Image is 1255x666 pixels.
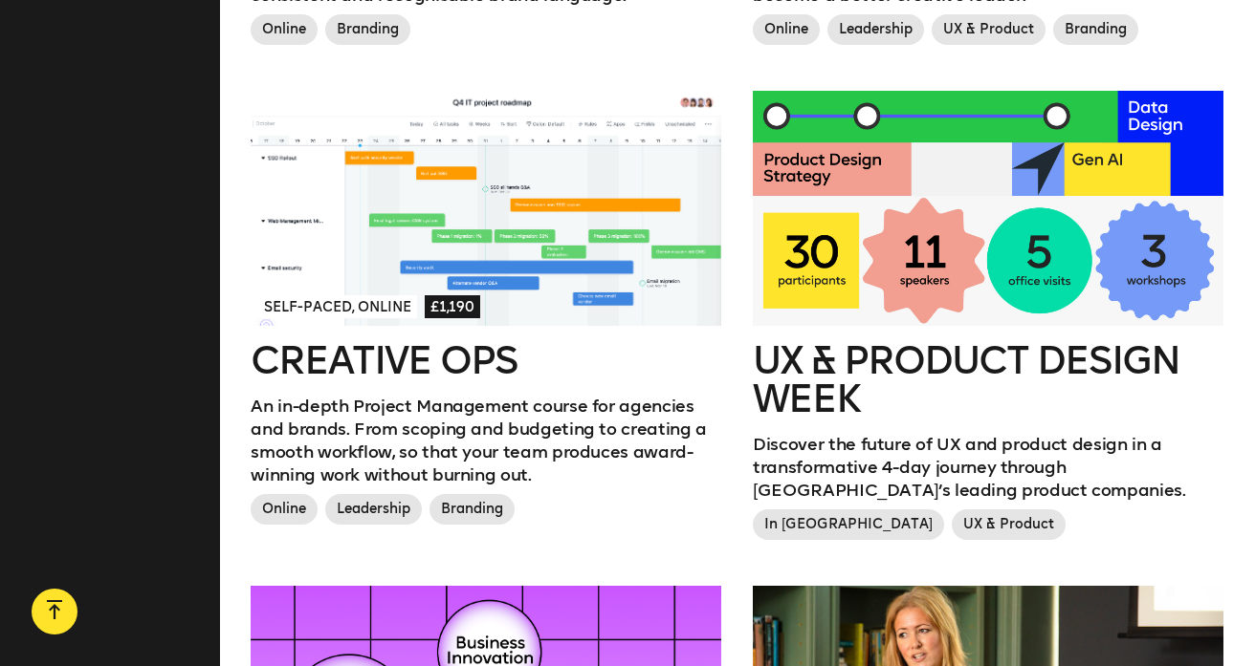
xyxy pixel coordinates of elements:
[753,341,1223,418] h2: UX & Product Design Week
[753,14,820,45] span: Online
[429,494,515,525] span: Branding
[952,509,1066,540] span: UX & Product
[258,295,417,318] span: Self-paced, Online
[753,509,944,540] span: In [GEOGRAPHIC_DATA]
[425,295,480,318] span: £1,190
[251,395,721,486] p: An in-depth Project Management course for agencies and brands. From scoping and budgeting to crea...
[753,91,1223,548] a: UX & Product Design WeekDiscover the future of UX and product design in a transformative 4-day jo...
[251,341,721,379] h2: Creative Ops
[932,14,1046,45] span: UX & Product
[251,91,721,532] a: Self-paced, Online£1,190Creative OpsAn in-depth Project Management course for agencies and brands...
[1053,14,1138,45] span: Branding
[251,494,318,525] span: Online
[325,494,422,525] span: Leadership
[753,433,1223,502] p: Discover the future of UX and product design in a transformative 4-day journey through [GEOGRAPHI...
[251,14,318,45] span: Online
[827,14,924,45] span: Leadership
[325,14,410,45] span: Branding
